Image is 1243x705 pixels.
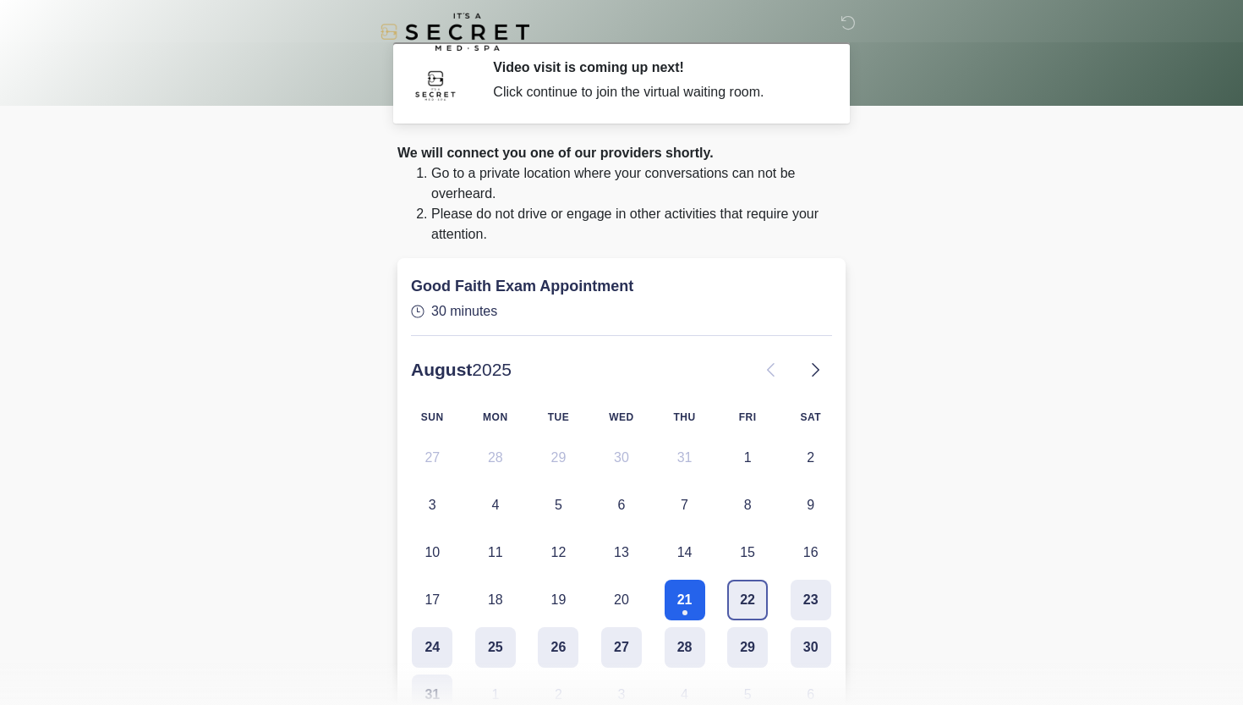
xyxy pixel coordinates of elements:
[397,143,846,163] div: We will connect you one of our providers shortly.
[431,204,846,245] li: Please do not drive or engage in other activities that require your attention.
[381,13,529,51] img: It's A Secret Med Spa Logo
[410,59,461,110] img: Agent Avatar
[431,163,846,204] li: Go to a private location where your conversations can not be overheard.
[493,59,820,75] h2: Video visit is coming up next!
[493,82,820,102] div: Click continue to join the virtual waiting room.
